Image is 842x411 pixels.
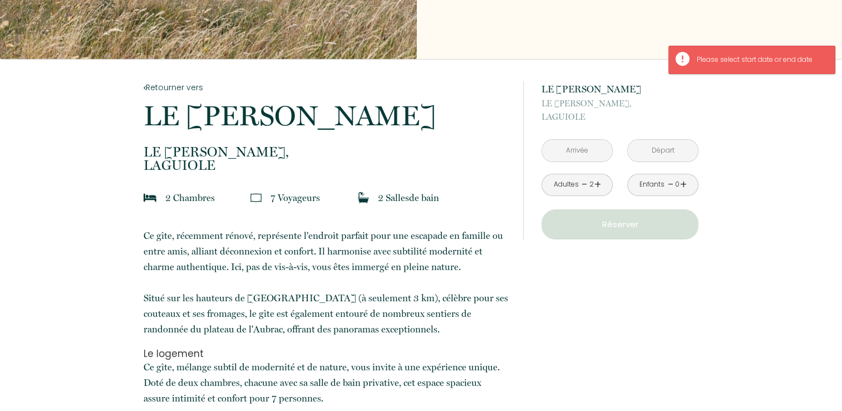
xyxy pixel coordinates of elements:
[680,176,687,193] a: +
[667,176,673,193] a: -
[553,179,578,190] div: Adultes
[628,140,698,162] input: Départ
[144,230,508,335] span: Ce gîte, récemment rénové, représente l'endroit parfait pour une escapade en famille ou entre ami...
[316,192,320,203] span: s
[545,218,695,231] p: Réserver
[165,190,215,205] p: 2 Chambre
[211,192,215,203] span: s
[541,209,698,239] button: Réserver
[541,81,698,97] p: LE [PERSON_NAME]
[582,176,588,193] a: -
[542,140,612,162] input: Arrivée
[144,102,509,130] p: LE [PERSON_NAME]
[639,179,664,190] div: Enfants
[144,145,509,159] span: LE [PERSON_NAME],
[405,192,409,203] span: s
[250,192,262,203] img: guests
[144,348,509,359] h3: Le logement
[697,55,824,65] div: Please select start date or end date
[144,81,509,94] a: Retourner vers
[144,145,509,172] p: LAGUIOLE
[270,190,320,205] p: 7 Voyageur
[589,179,594,190] div: 2
[674,179,680,190] div: 0
[541,97,698,124] p: LAGUIOLE
[594,176,601,193] a: +
[541,97,698,110] span: LE [PERSON_NAME],
[378,190,439,205] p: 2 Salle de bain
